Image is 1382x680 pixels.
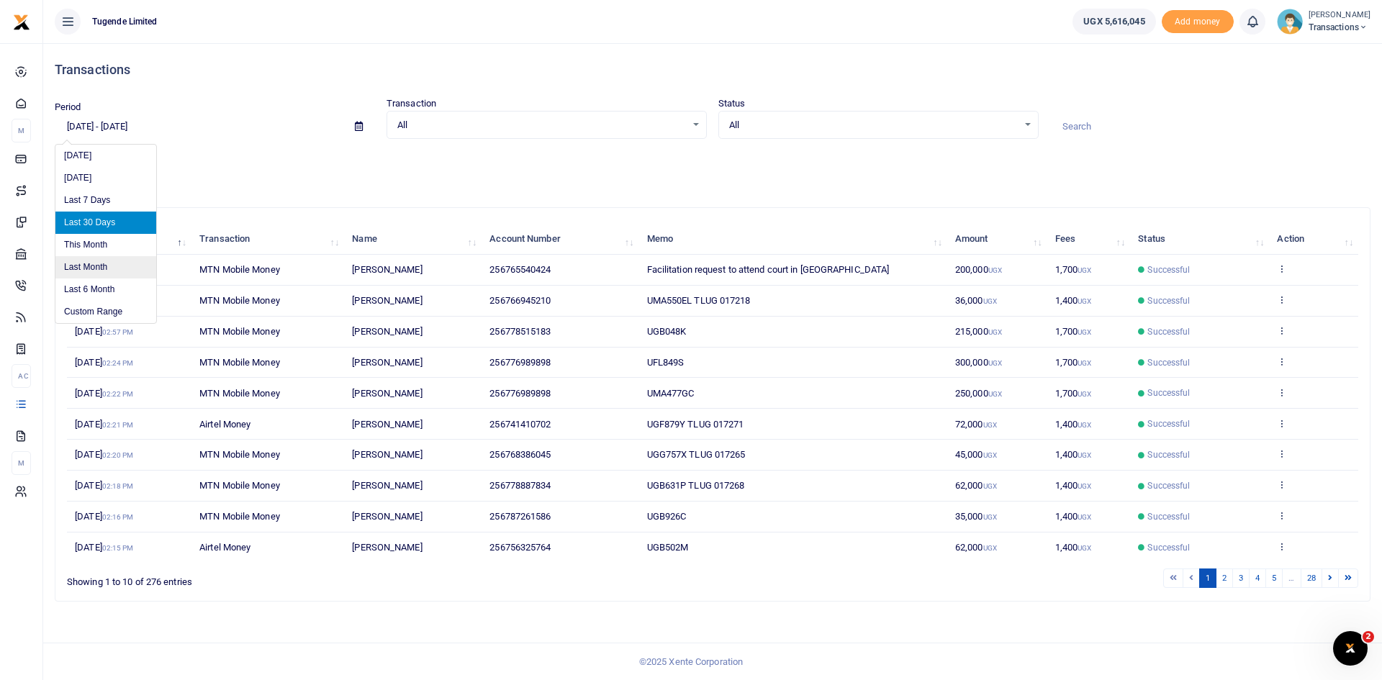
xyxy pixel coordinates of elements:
span: Airtel Money [199,542,250,553]
span: 215,000 [955,326,1002,337]
li: Last 30 Days [55,212,156,234]
a: 4 [1249,568,1266,588]
span: [DATE] [75,326,133,337]
span: 256776989898 [489,388,551,399]
span: UGB048K [647,326,687,337]
span: 256778887834 [489,480,551,491]
span: Successful [1147,541,1190,554]
span: [PERSON_NAME] [352,264,422,275]
iframe: Intercom live chat [1333,631,1368,666]
span: [PERSON_NAME] [352,388,422,399]
span: 1,400 [1055,295,1092,306]
th: Fees: activate to sort column ascending [1047,224,1131,255]
small: [PERSON_NAME] [1309,9,1370,22]
small: UGX [983,513,997,521]
span: 1,400 [1055,542,1092,553]
small: UGX [988,390,1002,398]
span: All [729,118,1018,132]
th: Amount: activate to sort column ascending [947,224,1047,255]
small: 02:21 PM [102,421,134,429]
span: MTN Mobile Money [199,264,280,275]
span: 1,700 [1055,326,1092,337]
span: [DATE] [75,542,133,553]
small: 02:16 PM [102,513,134,521]
span: 256768386045 [489,449,551,460]
input: select period [55,114,343,139]
span: Successful [1147,510,1190,523]
small: 02:24 PM [102,359,134,367]
span: [PERSON_NAME] [352,449,422,460]
div: Showing 1 to 10 of 276 entries [67,567,600,589]
span: 256766945210 [489,295,551,306]
small: UGX [1078,451,1091,459]
small: UGX [983,544,997,552]
span: [DATE] [75,480,133,491]
a: Add money [1162,15,1234,26]
small: 02:15 PM [102,544,134,552]
span: [PERSON_NAME] [352,542,422,553]
span: Transactions [1309,21,1370,34]
small: 02:57 PM [102,328,134,336]
span: 256756325764 [489,542,551,553]
span: MTN Mobile Money [199,480,280,491]
small: UGX [983,297,997,305]
span: 2 [1363,631,1374,643]
span: 62,000 [955,542,997,553]
li: M [12,451,31,475]
th: Status: activate to sort column ascending [1130,224,1269,255]
span: [DATE] [75,449,133,460]
th: Account Number: activate to sort column ascending [482,224,638,255]
img: profile-user [1277,9,1303,35]
small: 02:18 PM [102,482,134,490]
span: Airtel Money [199,419,250,430]
span: [PERSON_NAME] [352,419,422,430]
small: UGX [983,482,997,490]
span: 256765540424 [489,264,551,275]
span: MTN Mobile Money [199,449,280,460]
small: UGX [1078,328,1091,336]
h4: Transactions [55,62,1370,78]
label: Status [718,96,746,111]
span: 1,700 [1055,264,1092,275]
span: UGG757X TLUG 017265 [647,449,746,460]
th: Action: activate to sort column ascending [1269,224,1358,255]
small: UGX [1078,544,1091,552]
span: 1,400 [1055,419,1092,430]
span: Successful [1147,356,1190,369]
span: [DATE] [75,419,133,430]
span: MTN Mobile Money [199,388,280,399]
small: UGX [1078,297,1091,305]
li: [DATE] [55,167,156,189]
li: Last Month [55,256,156,278]
small: UGX [983,451,997,459]
small: UGX [988,266,1002,274]
span: [DATE] [75,388,133,399]
span: 72,000 [955,419,997,430]
span: 256741410702 [489,419,551,430]
span: 200,000 [955,264,1002,275]
small: 02:22 PM [102,390,134,398]
span: Successful [1147,263,1190,276]
small: UGX [1078,421,1091,429]
span: MTN Mobile Money [199,326,280,337]
span: 35,000 [955,511,997,522]
input: Search [1050,114,1370,139]
li: [DATE] [55,145,156,167]
span: Successful [1147,325,1190,338]
span: UGB631P TLUG 017268 [647,480,745,491]
a: UGX 5,616,045 [1072,9,1155,35]
small: UGX [1078,482,1091,490]
span: [PERSON_NAME] [352,295,422,306]
small: UGX [988,328,1002,336]
span: [PERSON_NAME] [352,326,422,337]
span: 1,400 [1055,480,1092,491]
small: UGX [1078,513,1091,521]
span: [PERSON_NAME] [352,511,422,522]
small: UGX [988,359,1002,367]
span: Successful [1147,417,1190,430]
span: 300,000 [955,357,1002,368]
span: 256778515183 [489,326,551,337]
img: logo-small [13,14,30,31]
a: 3 [1232,568,1250,588]
span: [PERSON_NAME] [352,357,422,368]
